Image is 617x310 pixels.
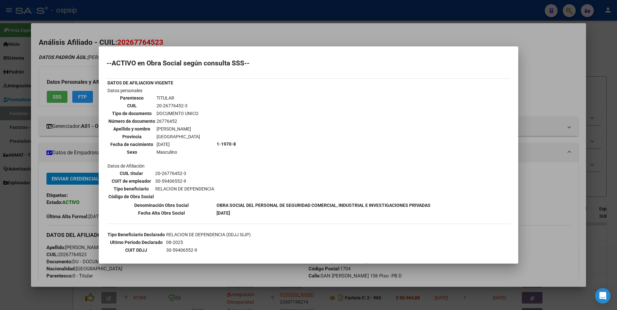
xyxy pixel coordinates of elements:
th: Ultimo Período Declarado [107,239,165,246]
h2: --ACTIVO en Obra Social según consulta SSS-- [106,60,511,66]
th: Número de documento [108,118,156,125]
td: 119708-OBRA SOCIAL DEL PERSONAL DE SEGURIDAD COMERCIAL, INDUSTRIAL E INVESTIGACIONES PRIVADAS [166,254,394,261]
b: 1-1970-8 [217,141,236,147]
th: CUIL [108,102,156,109]
th: Provincia [108,133,156,140]
td: 20-26776452-3 [156,102,200,109]
td: RELACION DE DEPENDENCIA [155,185,215,192]
td: [GEOGRAPHIC_DATA] [156,133,200,140]
th: Apellido y nombre [108,125,156,132]
th: Obra Social DDJJ [107,254,165,261]
div: Open Intercom Messenger [595,288,611,304]
th: Tipo beneficiario [108,185,154,192]
td: Masculino [156,149,200,156]
td: 30-59406552-9 [155,178,215,185]
td: 26776452 [156,118,200,125]
td: Datos personales Datos de Afiliación [107,87,216,201]
th: Denominación Obra Social [107,202,216,209]
th: Fecha de nacimiento [108,141,156,148]
th: Tipo Beneficiario Declarado [107,231,165,238]
td: 08-2025 [166,239,394,246]
th: Parentesco [108,94,156,102]
td: TITULAR [156,94,200,102]
th: CUIL titular [108,170,154,177]
b: [DATE] [217,210,230,216]
td: DOCUMENTO UNICO [156,110,200,117]
th: Sexo [108,149,156,156]
th: Fecha Alta Obra Social [107,209,216,217]
td: [PERSON_NAME] [156,125,200,132]
b: OBRA SOCIAL DEL PERSONAL DE SEGURIDAD COMERCIAL, INDUSTRIAL E INVESTIGACIONES PRIVADAS [217,203,430,208]
td: [DATE] [156,141,200,148]
th: CUIT DDJJ [107,247,165,254]
b: DATOS DE AFILIACION VIGENTE [107,80,173,85]
th: Tipo de documento [108,110,156,117]
td: 20-26776452-3 [155,170,215,177]
td: RELACION DE DEPENDENCIA (DDJJ SIJP) [166,231,394,238]
th: Código de Obra Social [108,193,154,200]
td: 30-59406552-9 [166,247,394,254]
th: CUIT de empleador [108,178,154,185]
